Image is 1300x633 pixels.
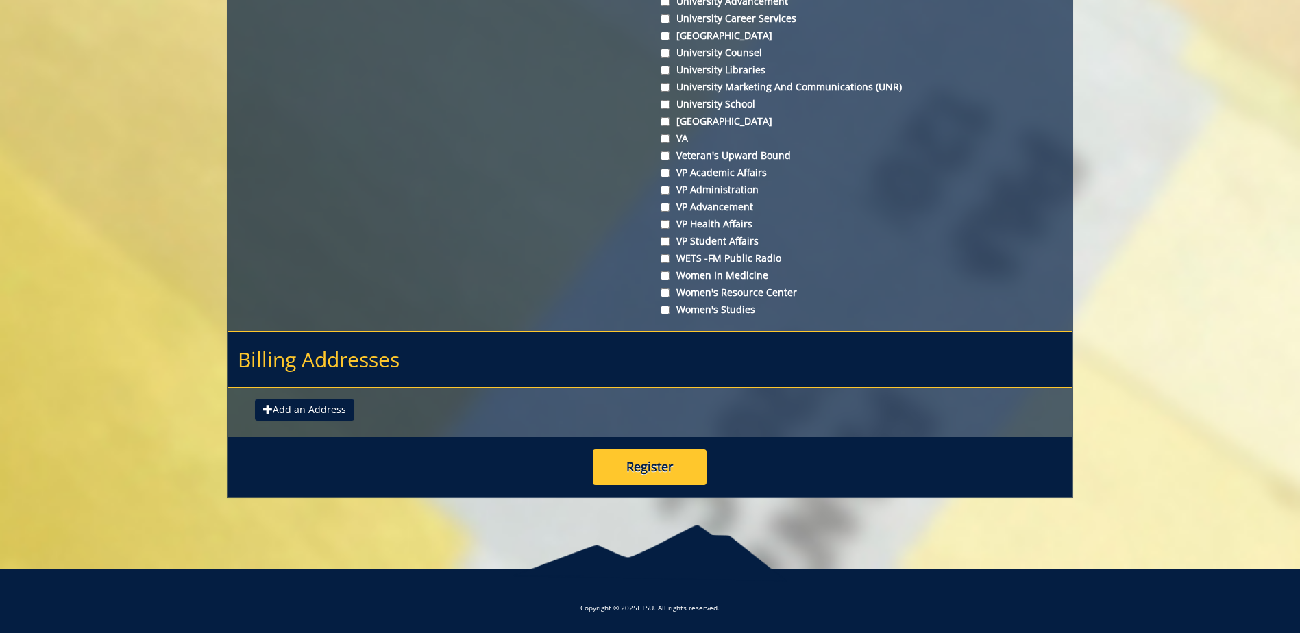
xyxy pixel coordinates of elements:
label: WETS -FM Public Radio [661,251,1062,265]
label: University Libraries [661,63,1062,77]
label: Women in Medicine [661,269,1062,282]
label: VP Student Affairs [661,234,1062,248]
h2: Billing Addresses [228,332,1072,388]
label: [GEOGRAPHIC_DATA] [661,29,1062,42]
label: University Marketing and Communications (UNR) [661,80,1062,94]
label: University Career Services [661,12,1062,25]
label: [GEOGRAPHIC_DATA] [661,114,1062,128]
label: VP Administration [661,183,1062,197]
label: VP Advancement [661,200,1062,214]
label: Women's Studies [661,303,1062,316]
label: University Counsel [661,46,1062,60]
label: VP Academic Affairs [661,166,1062,179]
label: Veteran's Upward Bound [661,149,1062,162]
label: VP Health Affairs [661,217,1062,231]
label: VA [661,132,1062,145]
a: ETSU [637,603,654,612]
label: University School [661,97,1062,111]
button: Register [593,449,707,485]
label: Women's Resource Center [661,286,1062,299]
button: Add an Address [255,399,354,421]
